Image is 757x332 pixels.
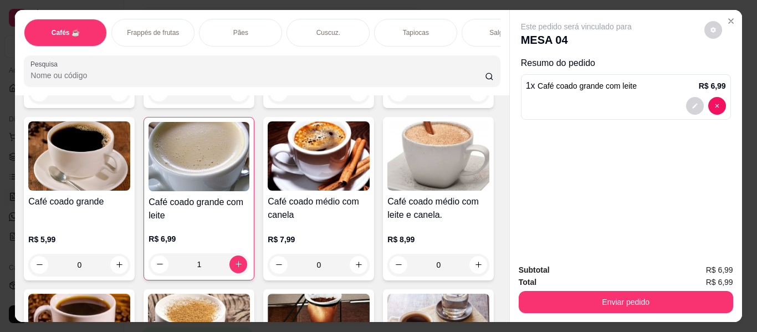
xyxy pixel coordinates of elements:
[30,59,62,69] label: Pesquisa
[28,234,130,245] p: R$ 5,99
[706,276,733,288] span: R$ 6,99
[387,121,489,191] img: product-image
[469,256,487,274] button: increase-product-quantity
[149,233,249,244] p: R$ 6,99
[270,256,288,274] button: decrease-product-quantity
[149,196,249,222] h4: Café coado grande com leite
[30,70,485,81] input: Pesquisa
[403,28,429,37] p: Tapiocas
[268,234,370,245] p: R$ 7,99
[699,80,726,91] p: R$ 6,99
[28,195,130,208] h4: Café coado grande
[704,21,722,39] button: decrease-product-quantity
[110,256,128,274] button: increase-product-quantity
[387,195,489,222] h4: Café coado médio com leite e canela.
[519,278,536,287] strong: Total
[521,57,731,70] p: Resumo do pedido
[489,28,517,37] p: Salgados
[229,256,247,273] button: increase-product-quantity
[722,12,740,30] button: Close
[28,121,130,191] img: product-image
[519,291,733,313] button: Enviar pedido
[686,97,704,115] button: decrease-product-quantity
[233,28,248,37] p: Pães
[127,28,179,37] p: Frappés de frutas
[350,256,367,274] button: increase-product-quantity
[268,195,370,222] h4: Café coado médio com canela
[521,32,632,48] p: MESA 04
[316,28,340,37] p: Cuscuz.
[149,122,249,191] img: product-image
[390,256,407,274] button: decrease-product-quantity
[519,265,550,274] strong: Subtotal
[526,79,637,93] p: 1 x
[30,256,48,274] button: decrease-product-quantity
[268,121,370,191] img: product-image
[538,81,637,90] span: Café coado grande com leite
[151,256,168,273] button: decrease-product-quantity
[52,28,80,37] p: Cafés ☕
[708,97,726,115] button: decrease-product-quantity
[521,21,632,32] p: Este pedido será vinculado para
[706,264,733,276] span: R$ 6,99
[387,234,489,245] p: R$ 8,99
